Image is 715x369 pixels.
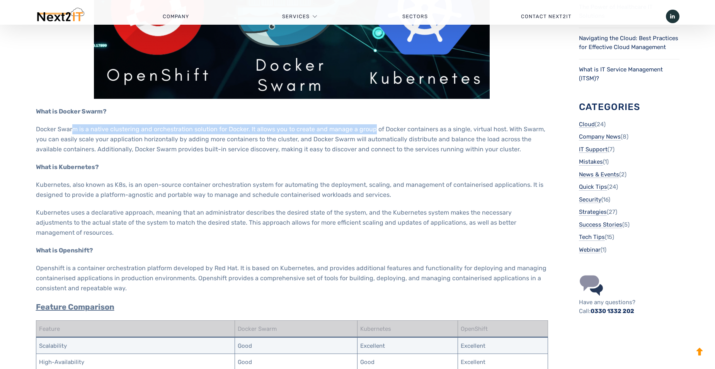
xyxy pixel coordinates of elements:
[36,321,235,337] th: Feature
[356,5,475,28] a: Sectors
[36,108,107,115] strong: What is Docker Swarm?
[579,145,679,154] li: (7)
[579,298,679,315] div: Have any questions? Call:
[579,208,607,217] a: Strategies
[36,163,99,171] strong: What is Kubernetes?
[579,170,619,179] a: News & Events
[579,208,679,217] li: (27)
[357,321,458,337] th: Kubernetes
[579,132,679,141] li: (8)
[579,170,679,179] li: (2)
[36,8,84,25] img: Next2IT
[475,5,618,28] a: Contact Next2IT
[36,124,548,154] p: Docker Swarm is a native clustering and orchestration solution for Docker. It allows you to creat...
[579,132,621,141] a: Company News
[458,321,548,337] th: OpenShift
[36,263,548,293] p: Openshift is a container orchestration platform developed by Red Hat. It is based on Kubernetes, ...
[579,245,679,254] li: (1)
[579,245,601,254] a: Webinar
[36,180,548,200] p: Kubernetes, also known as K8s, is an open-source container orchestration system for automating th...
[579,233,679,242] li: (15)
[579,157,603,166] a: Mistakes
[579,183,607,191] a: Quick Tips
[579,120,679,129] li: (24)
[579,195,679,204] li: (16)
[282,5,310,28] a: Services
[579,102,679,112] h3: Categories
[458,337,548,354] td: Excellent
[579,273,604,298] img: icon
[591,308,634,315] a: 0330 1332 202
[579,157,679,166] li: (1)
[579,195,601,204] a: Security
[116,5,236,28] a: Company
[36,337,235,354] td: Scalability
[579,183,679,191] li: (24)
[357,337,458,354] td: Excellent
[579,66,663,82] a: What is IT Service Management (ITSM)?
[36,208,548,238] p: Kubernetes uses a declarative approach, meaning that an administrator describes the desired state...
[579,145,608,154] a: IT Support
[36,247,93,254] strong: What is Openshift?
[579,35,678,51] a: Navigating the Cloud: Best Practices for Effective Cloud Management
[235,321,357,337] th: Docker Swarm
[579,220,622,229] a: Success Stories
[36,302,114,311] span: Feature Comparison
[579,120,595,129] a: Cloud
[579,233,605,242] a: Tech Tips
[579,220,679,229] li: (5)
[235,337,357,354] td: Good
